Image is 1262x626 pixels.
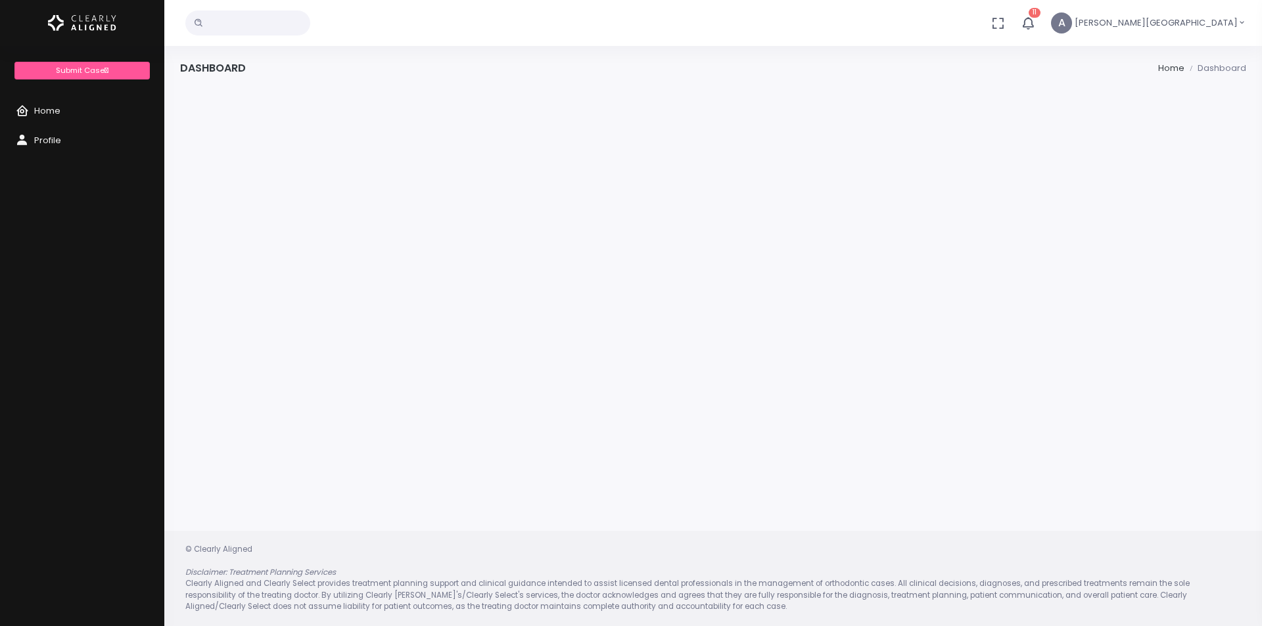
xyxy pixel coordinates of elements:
em: Disclaimer: Treatment Planning Services [185,567,336,577]
li: Dashboard [1184,62,1246,75]
span: [PERSON_NAME][GEOGRAPHIC_DATA] [1075,16,1238,30]
span: Home [34,104,60,117]
span: A [1051,12,1072,34]
div: © Clearly Aligned Clearly Aligned and Clearly Select provides treatment planning support and clin... [172,544,1254,613]
a: Submit Case [14,62,149,79]
img: Logo Horizontal [48,9,116,37]
h4: Dashboard [180,62,246,74]
span: Profile [34,134,61,146]
span: Submit Case [56,65,105,76]
li: Home [1158,62,1184,75]
span: 11 [1029,8,1040,18]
